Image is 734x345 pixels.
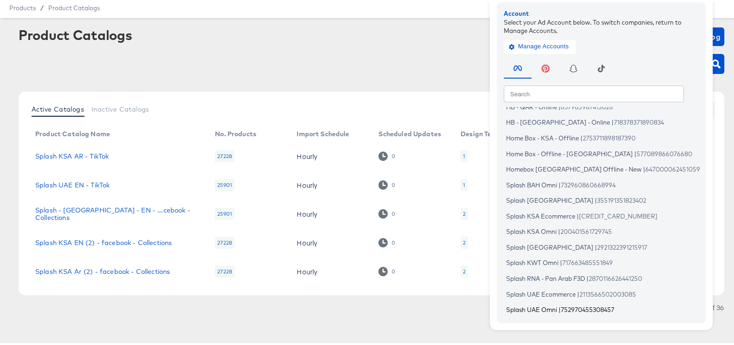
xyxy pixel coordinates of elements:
[35,266,170,273] a: Splash KSA Ar (2) - facebook - Collections
[35,151,109,158] a: Splash KSA AR - TikTok
[35,128,110,136] div: Product Catalog Name
[215,128,256,136] div: No. Products
[463,237,466,245] div: 2
[391,238,395,244] div: 0
[506,117,610,124] span: HB - [GEOGRAPHIC_DATA] - Online
[561,304,614,312] span: 752970455308457
[289,255,371,284] td: Hourly
[506,164,642,171] span: Homebox [GEOGRAPHIC_DATA] Offline - New
[391,151,395,158] div: 0
[461,128,518,136] div: Design Templates
[391,266,395,273] div: 0
[297,128,349,136] div: Import Schedule
[506,101,557,108] span: HB - QAR - Online
[561,101,613,108] span: 637985967413028
[595,241,597,249] span: |
[378,236,395,245] div: 0
[289,198,371,226] td: Hourly
[378,150,395,159] div: 0
[461,264,468,276] div: 2
[461,148,468,160] div: 1
[506,148,633,155] span: Home Box - Offline - [GEOGRAPHIC_DATA]
[215,206,234,218] div: 25901
[463,151,465,158] div: 1
[463,208,466,216] div: 2
[634,148,637,155] span: |
[560,226,612,233] span: 200401561729745
[504,38,576,52] button: Manage Accounts
[559,101,561,108] span: |
[579,210,657,218] span: [CREDIT_CARD_NUMBER]
[215,177,234,189] div: 25901
[91,104,149,111] span: Inactive Catalogs
[378,207,395,216] div: 0
[611,117,614,124] span: |
[562,257,613,265] span: 717663485551849
[35,237,172,245] a: Splash KSA EN (2) - facebook - Collections
[461,206,468,218] div: 2
[506,241,593,249] span: Splash [GEOGRAPHIC_DATA]
[391,180,395,186] div: 0
[461,235,468,247] div: 2
[583,132,636,139] span: 2753711898187390
[595,195,597,202] span: |
[506,226,557,233] span: Splash KSA Omni
[215,264,234,276] div: 27228
[597,241,647,249] span: 2921322391215917
[506,132,579,139] span: Home Box - KSA - Offline
[506,210,575,218] span: Splash KSA Ecommerce
[579,288,636,296] span: 2113566502003085
[586,273,589,280] span: |
[577,288,579,296] span: |
[561,179,616,186] span: 732960860668994
[580,132,583,139] span: |
[645,164,700,171] span: 647000062451059
[9,2,36,10] span: Products
[506,179,557,186] span: Splash BAH Omni
[36,2,48,10] span: /
[506,304,557,312] span: Splash UAE Omni
[215,148,234,160] div: 27228
[504,7,699,16] div: Account
[506,273,585,280] span: Splash RNA - Pan Arab F3D
[506,257,559,265] span: Splash KWT Omni
[643,164,645,171] span: |
[215,235,234,247] div: 27228
[35,205,196,219] a: Splash - [GEOGRAPHIC_DATA] - EN - ...cebook - Collections
[560,257,562,265] span: |
[506,195,593,202] span: Splash [GEOGRAPHIC_DATA]
[378,265,395,274] div: 0
[614,117,664,124] span: 718378371890834
[289,140,371,169] td: Hourly
[463,266,466,273] div: 2
[597,195,646,202] span: 355191351823402
[391,209,395,215] div: 0
[637,148,692,155] span: 577089866076680
[289,169,371,198] td: Hourly
[589,273,642,280] span: 2870116626441250
[19,26,132,40] div: Product Catalogs
[463,179,465,187] div: 1
[506,288,576,296] span: Splash UAE Ecommerce
[461,177,468,189] div: 1
[35,179,110,187] a: Splash UAE EN - TikTok
[32,104,84,111] span: Active Catalogs
[504,16,699,33] div: Select your Ad Account below. To switch companies, return to Manage Accounts.
[577,210,579,218] span: |
[378,179,395,187] div: 0
[559,304,561,312] span: |
[378,128,441,136] div: Scheduled Updates
[511,40,569,50] span: Manage Accounts
[558,226,560,233] span: |
[289,226,371,255] td: Hourly
[559,179,561,186] span: |
[48,2,100,10] a: Product Catalogs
